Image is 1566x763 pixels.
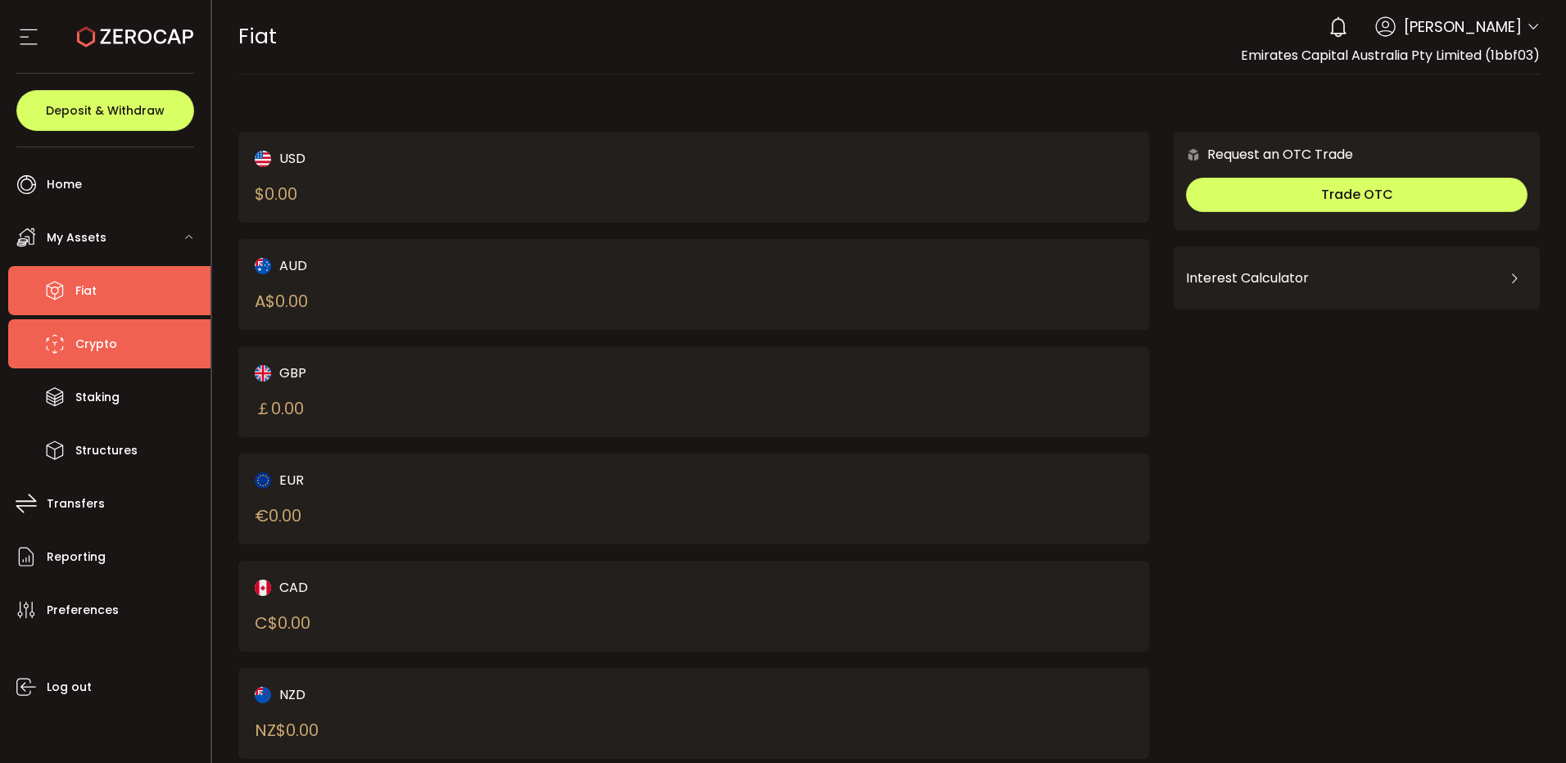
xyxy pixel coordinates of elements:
span: [PERSON_NAME] [1404,16,1522,38]
div: CAD [255,577,650,598]
img: gbp_portfolio.svg [255,365,271,381]
div: EUR [255,470,650,490]
span: My Assets [47,226,106,250]
img: usd_portfolio.svg [255,151,271,167]
span: Structures [75,439,138,463]
img: aud_portfolio.svg [255,258,271,274]
div: GBP [255,363,650,383]
div: A$ 0.00 [255,289,308,314]
div: ￡ 0.00 [255,396,304,421]
button: Deposit & Withdraw [16,90,194,131]
span: Transfers [47,492,105,516]
span: Log out [47,675,92,699]
iframe: Chat Widget [1484,684,1566,763]
span: Fiat [238,22,277,51]
span: Staking [75,386,120,409]
img: nzd_portfolio.svg [255,687,271,703]
div: € 0.00 [255,503,301,528]
img: 6nGpN7MZ9FLuBP83NiajKbTRY4UzlzQtBKtCrLLspmCkSvCZHBKvY3NxgQaT5JnOQREvtQ257bXeeSTueZfAPizblJ+Fe8JwA... [1186,147,1201,162]
div: C$ 0.00 [255,611,310,635]
span: Fiat [75,279,97,303]
span: Crypto [75,332,117,356]
span: Preferences [47,598,119,622]
span: Emirates Capital Australia Pty Limited (1bbf03) [1241,46,1540,65]
img: cad_portfolio.svg [255,580,271,596]
span: Deposit & Withdraw [46,105,165,116]
div: Interest Calculator [1186,259,1528,298]
img: eur_portfolio.svg [255,472,271,489]
span: Home [47,173,82,196]
span: Trade OTC [1321,185,1393,204]
div: NZD [255,684,650,705]
div: AUD [255,255,650,276]
span: Reporting [47,545,106,569]
button: Trade OTC [1186,178,1528,212]
div: USD [255,148,650,169]
div: NZ$ 0.00 [255,718,319,743]
div: Request an OTC Trade [1174,144,1353,165]
div: $ 0.00 [255,182,297,206]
